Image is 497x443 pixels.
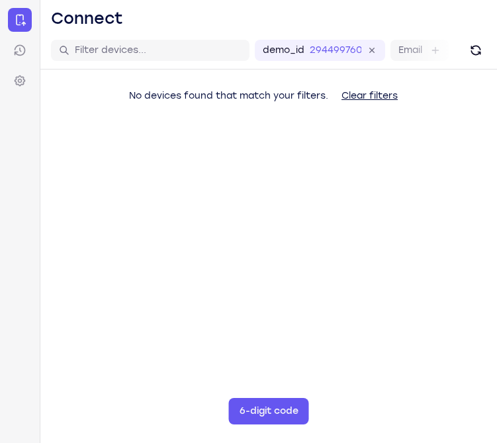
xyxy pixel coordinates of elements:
button: Clear filters [331,83,408,109]
label: Email [398,44,422,57]
button: Refresh [465,40,486,61]
a: Settings [8,69,32,93]
label: demo_id [263,44,304,57]
h1: Connect [51,8,123,29]
button: 6-digit code [229,398,309,424]
a: Connect [8,8,32,32]
a: Sessions [8,38,32,62]
span: No devices found that match your filters. [129,90,328,101]
input: Filter devices... [75,44,242,57]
